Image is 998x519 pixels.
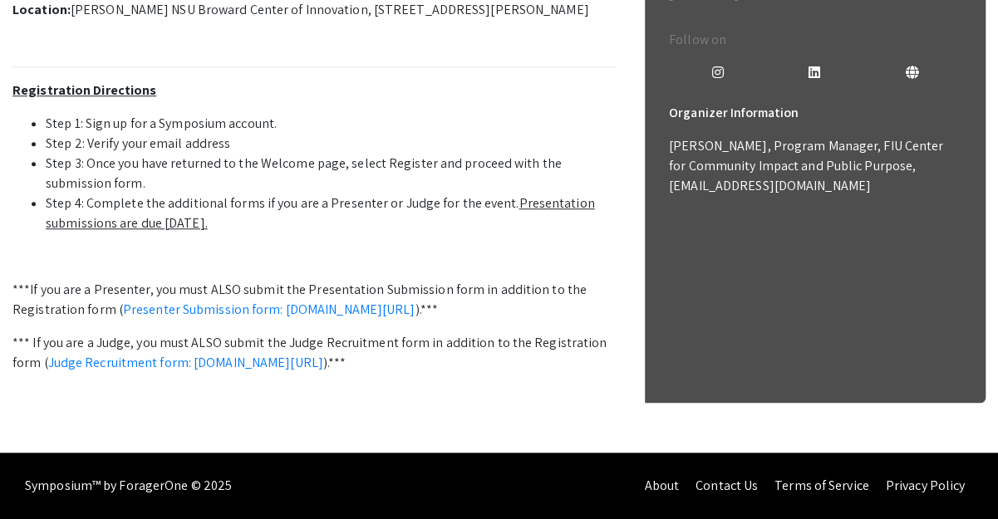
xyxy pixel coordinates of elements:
iframe: Chat [12,444,71,507]
p: [PERSON_NAME], Program Manager, FIU Center for Community Impact and Public Purpose, [EMAIL_ADDRES... [669,136,961,196]
a: Terms of Service [774,477,869,494]
li: Step 1: Sign up for a Symposium account. [46,114,616,134]
div: Symposium™ by ForagerOne © 2025 [25,453,232,519]
p: Follow on [669,30,961,50]
p: ***If you are a Presenter, you must ALSO submit the Presentation Submission form in addition to t... [12,280,616,320]
u: Presentation submissions are due [DATE]. [46,194,595,232]
a: Judge Recruitment form: [DOMAIN_NAME][URL] [48,354,323,371]
a: Privacy Policy [886,477,965,494]
p: *** If you are a Judge, you must ALSO submit the Judge Recruitment form in addition to the Regist... [12,333,616,373]
li: Step 4: Complete the additional forms if you are a Presenter or Judge for the event. [46,193,616,233]
a: Contact Us [696,477,758,494]
a: Presenter Submission form: [DOMAIN_NAME][URL] [123,301,415,318]
h6: Organizer Information [669,96,961,130]
a: About [644,477,679,494]
u: Registration Directions [12,81,156,99]
li: Step 2: Verify your email address [46,134,616,154]
li: Step 3: Once you have returned to the Welcome page, select Register and proceed with the submissi... [46,154,616,193]
strong: Location: [12,1,71,18]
